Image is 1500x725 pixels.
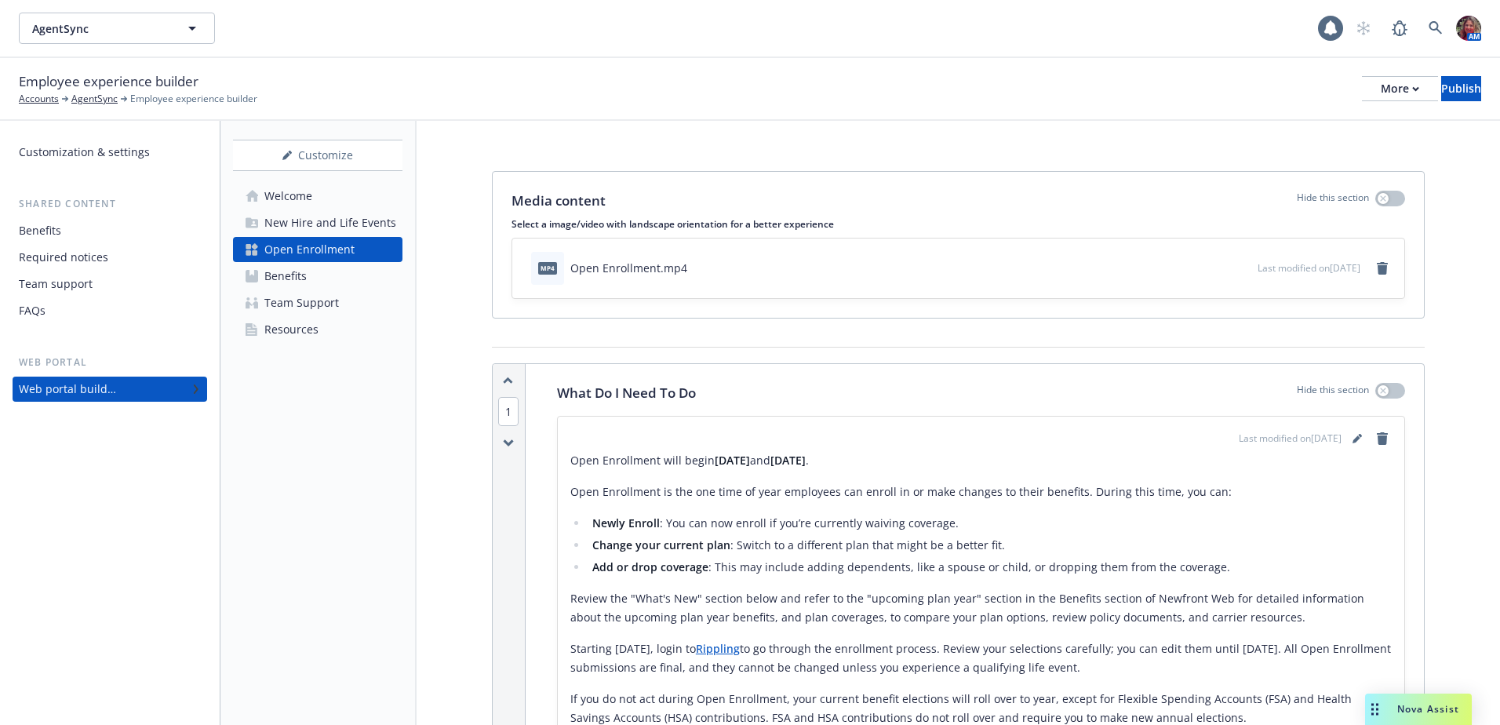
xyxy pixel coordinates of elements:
[264,317,319,342] div: Resources
[512,191,606,211] p: Media content
[264,290,339,315] div: Team Support
[19,140,150,165] div: Customization & settings
[592,559,708,574] strong: Add or drop coverage
[1381,77,1419,100] div: More
[498,403,519,420] button: 1
[1212,260,1225,276] button: download file
[557,383,696,403] p: What Do I Need To Do
[1420,13,1451,44] a: Search
[1348,13,1379,44] a: Start snowing
[592,516,660,530] strong: Newly Enroll
[588,536,1392,555] li: : Switch to a different plan that might be a better fit.
[1365,694,1472,725] button: Nova Assist
[1297,383,1369,403] p: Hide this section
[1362,76,1438,101] button: More
[13,271,207,297] a: Team support
[71,92,118,106] a: AgentSync
[233,317,402,342] a: Resources
[19,92,59,106] a: Accounts
[588,514,1392,533] li: : You can now enroll if you’re currently waiving coverage.
[13,196,207,212] div: Shared content
[19,13,215,44] button: AgentSync
[1384,13,1415,44] a: Report a Bug
[264,264,307,289] div: Benefits
[1373,259,1392,278] a: remove
[570,451,1392,470] p: Open Enrollment will begin and .
[19,218,61,243] div: Benefits
[233,140,402,171] button: Customize
[13,218,207,243] a: Benefits
[264,184,312,209] div: Welcome
[570,639,1392,677] p: Starting [DATE], login to to go through the enrollment process. Review your selections carefully;...
[1441,77,1481,100] div: Publish
[233,264,402,289] a: Benefits
[13,377,207,402] a: Web portal builder
[233,184,402,209] a: Welcome
[233,140,402,170] div: Customize
[770,453,806,468] strong: [DATE]
[1441,76,1481,101] button: Publish
[592,537,730,552] strong: Change your current plan
[32,20,168,37] span: AgentSync
[1365,694,1385,725] div: Drag to move
[19,298,46,323] div: FAQs
[1397,702,1459,716] span: Nova Assist
[570,260,687,276] div: Open Enrollment.mp4
[13,245,207,270] a: Required notices
[538,262,557,274] span: mp4
[1258,261,1360,275] span: Last modified on [DATE]
[696,641,740,656] a: Rippling
[715,453,750,468] strong: [DATE]
[570,483,1392,501] p: Open Enrollment is the one time of year employees can enroll in or make changes to their benefits...
[19,245,108,270] div: Required notices
[233,210,402,235] a: New Hire and Life Events
[570,589,1392,627] p: Review the "What's New" section below and refer to the "upcoming plan year" section in the Benefi...
[19,377,116,402] div: Web portal builder
[1456,16,1481,41] img: photo
[512,217,1405,231] p: Select a image/video with landscape orientation for a better experience
[13,355,207,370] div: Web portal
[19,71,198,92] span: Employee experience builder
[1297,191,1369,211] p: Hide this section
[233,290,402,315] a: Team Support
[13,140,207,165] a: Customization & settings
[1237,260,1251,276] button: preview file
[498,397,519,426] span: 1
[264,210,396,235] div: New Hire and Life Events
[130,92,257,106] span: Employee experience builder
[1373,429,1392,448] a: remove
[13,298,207,323] a: FAQs
[588,558,1392,577] li: : This may include adding dependents, like a spouse or child, or dropping them from the coverage.
[233,237,402,262] a: Open Enrollment
[19,271,93,297] div: Team support
[264,237,355,262] div: Open Enrollment
[1239,432,1342,446] span: Last modified on [DATE]
[1348,429,1367,448] a: editPencil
